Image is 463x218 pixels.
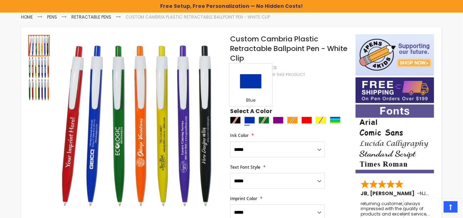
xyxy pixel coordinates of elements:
[71,14,111,20] a: Retractable Pens
[330,117,341,124] div: Assorted
[28,79,50,101] img: Custom Cambria Plastic Retractable Ballpoint Pen - White Clip
[244,117,255,124] div: Blue
[230,107,272,117] span: Select A Color
[356,105,434,173] img: font-personalization-examples
[126,14,270,20] li: Custom Cambria Plastic Retractable Ballpoint Pen - White Clip
[301,117,312,124] div: Red
[28,57,50,78] img: Custom Cambria Plastic Retractable Ballpoint Pen - White Clip
[230,164,260,170] span: Text Font Style
[361,201,430,217] div: returning customer, always impressed with the quality of products and excelent service, will retu...
[356,34,434,76] img: 4pens 4 kids
[230,132,249,138] span: Ink Color
[404,199,463,218] iframe: Google Customer Reviews
[230,72,305,77] a: Be the first to review this product
[273,117,284,124] div: Purple
[28,34,50,56] div: Custom Cambria Plastic Retractable Ballpoint Pen - White Clip
[420,190,429,197] span: NJ
[47,14,57,20] a: Pens
[356,77,434,103] img: Free shipping on orders over $199
[230,34,347,63] span: Custom Cambria Plastic Retractable Ballpoint Pen - White Clip
[57,45,220,208] img: Custom Cambria Plastic Retractable Ballpoint Pen - White Clip
[230,196,257,202] span: Imprint Color
[231,97,270,105] div: Blue
[28,56,50,78] div: Custom Cambria Plastic Retractable Ballpoint Pen - White Clip
[21,14,33,20] a: Home
[361,190,417,197] span: JB, [PERSON_NAME]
